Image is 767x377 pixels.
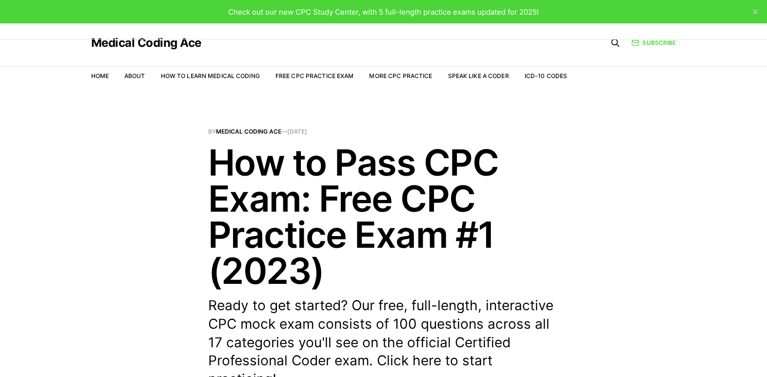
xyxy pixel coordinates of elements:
[608,329,767,377] iframe: portal-trigger
[208,129,559,135] span: By —
[208,144,559,289] h1: How to Pass CPC Exam: Free CPC Practice Exam #1 (2023)
[228,7,539,17] span: Check out our new CPC Study Center, with 5 full-length practice exams updated for 2025!
[275,72,354,79] a: Free CPC Practice Exam
[124,72,145,79] a: About
[161,72,260,79] a: How to Learn Medical Coding
[525,72,567,79] a: ICD-10 Codes
[91,37,201,49] a: Medical Coding Ace
[747,4,763,20] button: close
[287,128,307,135] time: [DATE]
[91,72,109,79] a: Home
[216,128,281,135] a: Medical Coding Ace
[369,72,432,79] a: More CPC Practice
[631,38,676,47] a: Subscribe
[448,72,509,79] a: Speak Like a Coder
